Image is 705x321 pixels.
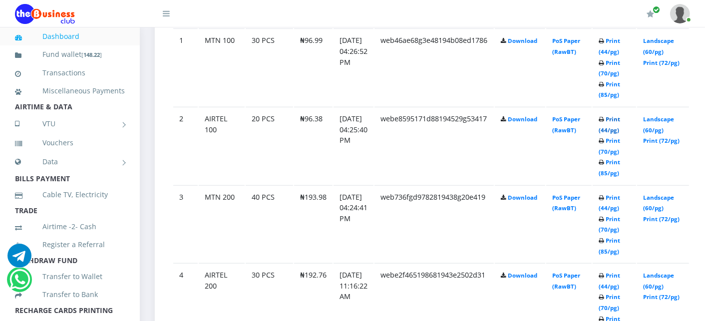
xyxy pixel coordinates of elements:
a: Transfer to Wallet [15,265,125,288]
a: Download [508,37,537,44]
a: Miscellaneous Payments [15,79,125,102]
a: Download [508,194,537,201]
a: Print (44/pg) [599,194,620,212]
a: Print (70/pg) [599,59,620,77]
a: PoS Paper (RawBT) [552,37,580,55]
a: Transfer to Bank [15,283,125,306]
a: Landscape (60/pg) [643,37,674,55]
i: Renew/Upgrade Subscription [647,10,654,18]
a: PoS Paper (RawBT) [552,115,580,134]
td: ₦96.38 [294,107,333,184]
td: [DATE] 04:24:41 PM [334,185,373,263]
td: 2 [173,107,198,184]
td: AIRTEL 100 [199,107,245,184]
a: PoS Paper (RawBT) [552,194,580,212]
a: Print (44/pg) [599,115,620,134]
b: 148.22 [83,51,100,58]
td: 40 PCS [246,185,293,263]
a: Print (85/pg) [599,80,620,99]
td: web736fgd9782819438g20e419 [374,185,494,263]
a: Data [15,149,125,174]
a: Print (44/pg) [599,37,620,55]
td: 30 PCS [246,28,293,106]
small: [ ] [81,51,102,58]
a: Landscape (60/pg) [643,194,674,212]
td: [DATE] 04:26:52 PM [334,28,373,106]
a: Transactions [15,61,125,84]
img: Logo [15,4,75,24]
td: [DATE] 04:25:40 PM [334,107,373,184]
a: Airtime -2- Cash [15,215,125,238]
td: webe8595171d88194529g53417 [374,107,494,184]
a: Print (72/pg) [643,293,680,301]
td: 1 [173,28,198,106]
a: PoS Paper (RawBT) [552,272,580,290]
a: Print (70/pg) [599,215,620,234]
a: Download [508,115,537,123]
a: Print (85/pg) [599,237,620,255]
td: ₦193.98 [294,185,333,263]
a: Landscape (60/pg) [643,115,674,134]
a: Download [508,272,537,279]
a: Print (44/pg) [599,272,620,290]
a: Landscape (60/pg) [643,272,674,290]
td: 20 PCS [246,107,293,184]
a: Print (85/pg) [599,158,620,177]
a: Chat for support [9,275,30,292]
td: MTN 200 [199,185,245,263]
td: 3 [173,185,198,263]
a: Cable TV, Electricity [15,183,125,206]
a: Print (70/pg) [599,137,620,155]
a: Dashboard [15,25,125,48]
a: Print (70/pg) [599,293,620,312]
a: Print (72/pg) [643,215,680,223]
td: web46ae68g3e48194b08ed1786 [374,28,494,106]
a: Chat for support [7,251,31,268]
a: Print (72/pg) [643,137,680,144]
a: Fund wallet[148.22] [15,43,125,66]
td: ₦96.99 [294,28,333,106]
a: Register a Referral [15,233,125,256]
a: Print (72/pg) [643,59,680,66]
img: User [670,4,690,23]
span: Renew/Upgrade Subscription [653,6,660,13]
a: Vouchers [15,131,125,154]
td: MTN 100 [199,28,245,106]
a: VTU [15,111,125,136]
